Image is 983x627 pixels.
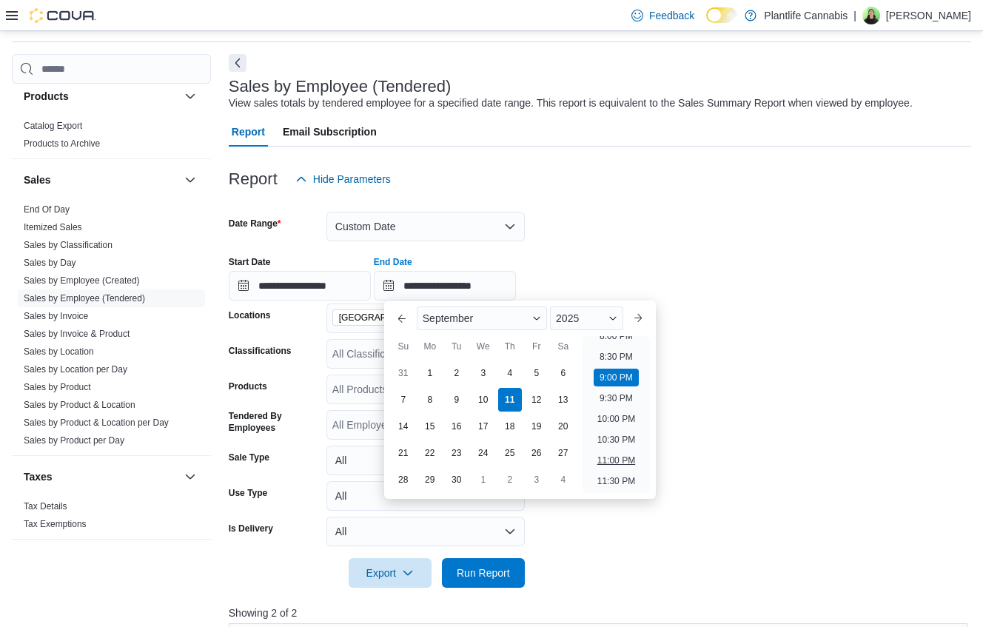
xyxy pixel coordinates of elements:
button: Sales [24,172,178,187]
span: Sales by Day [24,257,76,269]
a: Sales by Product per Day [24,435,124,446]
span: Products to Archive [24,138,100,150]
span: Dark Mode [706,23,707,24]
span: Export [358,558,423,588]
button: Taxes [24,469,178,484]
span: Sales by Classification [24,239,113,251]
div: Tu [445,335,469,358]
label: Tendered By Employees [229,410,321,434]
p: Plantlife Cannabis [764,7,848,24]
a: Sales by Invoice & Product [24,329,130,339]
div: View sales totals by tendered employee for a specified date range. This report is equivalent to t... [229,95,913,111]
li: 11:30 PM [591,472,641,490]
label: Sale Type [229,452,269,463]
div: day-26 [525,441,548,465]
span: Spruce Grove [332,309,450,326]
div: day-5 [525,361,548,385]
input: Press the down key to enter a popover containing a calendar. Press the escape key to close the po... [374,271,516,301]
div: day-9 [445,388,469,412]
div: day-21 [392,441,415,465]
a: Catalog Export [24,121,82,131]
div: Jim Stevenson [862,7,880,24]
div: Products [12,117,211,158]
a: Sales by Location per Day [24,364,127,375]
span: Sales by Product [24,381,91,393]
div: September, 2025 [390,360,577,493]
span: Sales by Product & Location per Day [24,417,169,429]
li: 11:00 PM [591,452,641,469]
label: Start Date [229,256,271,268]
div: day-25 [498,441,522,465]
div: Sales [12,201,211,455]
div: day-2 [445,361,469,385]
button: Next [229,54,246,72]
label: Use Type [229,487,267,499]
span: Sales by Employee (Created) [24,275,140,286]
div: day-13 [551,388,575,412]
li: 8:00 PM [594,327,639,345]
label: Products [229,380,267,392]
div: day-31 [392,361,415,385]
span: Hide Parameters [313,172,391,187]
p: [PERSON_NAME] [886,7,971,24]
div: day-28 [392,468,415,492]
a: Sales by Product & Location per Day [24,418,169,428]
span: Tax Details [24,500,67,512]
h3: Sales by Employee (Tendered) [229,78,452,95]
a: Sales by Employee (Created) [24,275,140,286]
div: day-24 [472,441,495,465]
li: 9:30 PM [594,389,639,407]
div: day-23 [445,441,469,465]
span: Sales by Invoice & Product [24,328,130,340]
p: Showing 2 of 2 [229,606,975,620]
a: Sales by Employee (Tendered) [24,293,145,304]
div: Taxes [12,497,211,539]
div: day-20 [551,415,575,438]
div: We [472,335,495,358]
a: Tax Exemptions [24,519,87,529]
a: Itemized Sales [24,222,82,232]
a: Sales by Location [24,346,94,357]
div: Th [498,335,522,358]
button: Run Report [442,558,525,588]
div: day-27 [551,441,575,465]
span: Email Subscription [283,117,377,147]
div: day-14 [392,415,415,438]
div: day-3 [472,361,495,385]
span: Sales by Location [24,346,94,358]
a: End Of Day [24,204,70,215]
li: 8:30 PM [594,348,639,366]
h3: Sales [24,172,51,187]
button: Custom Date [326,212,525,241]
div: Fr [525,335,548,358]
div: day-10 [472,388,495,412]
div: day-22 [418,441,442,465]
button: Taxes [181,468,199,486]
div: day-3 [525,468,548,492]
label: End Date [374,256,412,268]
button: Sales [181,171,199,189]
div: day-30 [445,468,469,492]
div: day-1 [418,361,442,385]
button: Hide Parameters [289,164,397,194]
a: Sales by Day [24,258,76,268]
h3: Report [229,170,278,188]
h3: Products [24,89,69,104]
input: Dark Mode [706,7,737,23]
div: Su [392,335,415,358]
span: [GEOGRAPHIC_DATA] [339,310,432,325]
label: Is Delivery [229,523,273,534]
a: Sales by Classification [24,240,113,250]
span: Sales by Employee (Tendered) [24,292,145,304]
span: Sales by Product & Location [24,399,135,411]
button: Next month [626,306,650,330]
h3: Taxes [24,469,53,484]
div: Button. Open the year selector. 2025 is currently selected. [550,306,623,330]
button: All [326,481,525,511]
div: day-4 [551,468,575,492]
span: September [423,312,473,324]
div: day-16 [445,415,469,438]
li: 9:00 PM [594,369,639,386]
li: 10:00 PM [591,410,641,428]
